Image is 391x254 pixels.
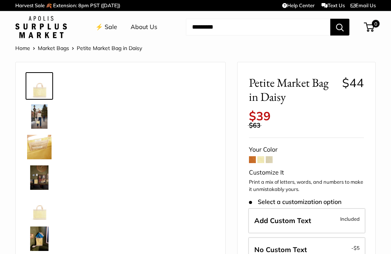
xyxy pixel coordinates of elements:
[26,225,53,252] a: Petite Market Bag in Daisy
[27,74,52,98] img: Petite Market Bag in Daisy
[131,21,157,33] a: About Us
[351,243,360,252] span: -
[15,45,30,52] a: Home
[77,45,142,52] span: Petite Market Bag in Daisy
[15,43,142,53] nav: Breadcrumb
[322,2,345,8] a: Text Us
[330,19,349,36] button: Search
[26,103,53,130] a: Petite Market Bag in Daisy
[249,178,364,193] p: Print a mix of letters, words, and numbers to make it unmistakably yours.
[365,23,374,32] a: 0
[249,144,364,155] div: Your Color
[351,2,376,8] a: Email Us
[38,45,69,52] a: Market Bags
[186,19,330,36] input: Search...
[354,245,360,251] span: $5
[342,75,364,90] span: $44
[254,245,307,254] span: No Custom Text
[95,21,117,33] a: ⚡️ Sale
[27,226,52,251] img: Petite Market Bag in Daisy
[27,135,52,159] img: Petite Market Bag in Daisy
[27,165,52,190] img: Petite Market Bag in Daisy
[249,198,341,205] span: Select a customization option
[27,104,52,129] img: Petite Market Bag in Daisy
[27,196,52,220] img: Petite Market Bag in Daisy
[249,76,336,104] span: Petite Market Bag in Daisy
[340,214,360,223] span: Included
[254,216,311,225] span: Add Custom Text
[372,20,380,28] span: 0
[249,108,271,123] span: $39
[15,16,67,38] img: Apolis: Surplus Market
[26,72,53,100] a: Petite Market Bag in Daisy
[26,164,53,191] a: Petite Market Bag in Daisy
[282,2,315,8] a: Help Center
[249,121,260,129] span: $63
[26,133,53,161] a: Petite Market Bag in Daisy
[26,194,53,222] a: Petite Market Bag in Daisy
[248,208,365,233] label: Add Custom Text
[249,167,364,178] div: Customize It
